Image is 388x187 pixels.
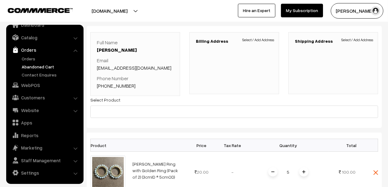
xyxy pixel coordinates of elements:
[196,39,273,44] h3: Billing Address
[342,169,356,175] span: 100.00
[271,170,274,173] img: minus
[8,142,81,153] a: Marketing
[341,37,373,43] span: Select / Add Address
[97,57,174,72] p: Email
[329,139,360,152] th: Total
[8,167,81,178] a: Settings
[8,92,81,103] a: Customers
[186,139,217,152] th: Price
[8,105,81,116] a: Website
[242,37,274,43] span: Select / Add Address
[371,6,380,15] img: user
[90,97,120,103] label: Select Product
[97,83,136,89] a: [PHONE_NUMBER]
[8,117,81,128] a: Apps
[238,4,275,17] a: Hire an Expert
[70,3,149,19] button: [DOMAIN_NAME]
[8,19,81,30] a: Dashboard
[295,39,372,44] h3: Shipping Address
[8,80,81,91] a: WebPOS
[8,32,81,43] a: Catalog
[20,55,81,62] a: Orders
[133,161,178,180] a: [PERSON_NAME] Ring with Golden Ring (Pack of 2) (3cmID * 5cmOD)
[281,4,323,17] a: My Subscription
[302,170,305,173] img: plusI
[8,8,73,13] img: COMMMERCE
[8,44,81,55] a: Orders
[20,72,81,78] a: Contact Enquires
[97,47,137,53] a: [PERSON_NAME]
[217,139,248,152] th: Tax Rate
[97,39,174,54] p: Full Name
[97,65,171,71] a: [EMAIL_ADDRESS][DOMAIN_NAME]
[97,75,174,89] p: Phone Number
[8,6,62,14] a: COMMMERCE
[373,170,378,175] img: close
[8,155,81,166] a: Staff Management
[8,130,81,141] a: Reports
[248,139,329,152] th: Quantity
[331,3,383,19] button: [PERSON_NAME]…
[231,169,234,175] span: -
[20,63,81,70] a: Abandoned Cart
[91,139,129,152] th: Product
